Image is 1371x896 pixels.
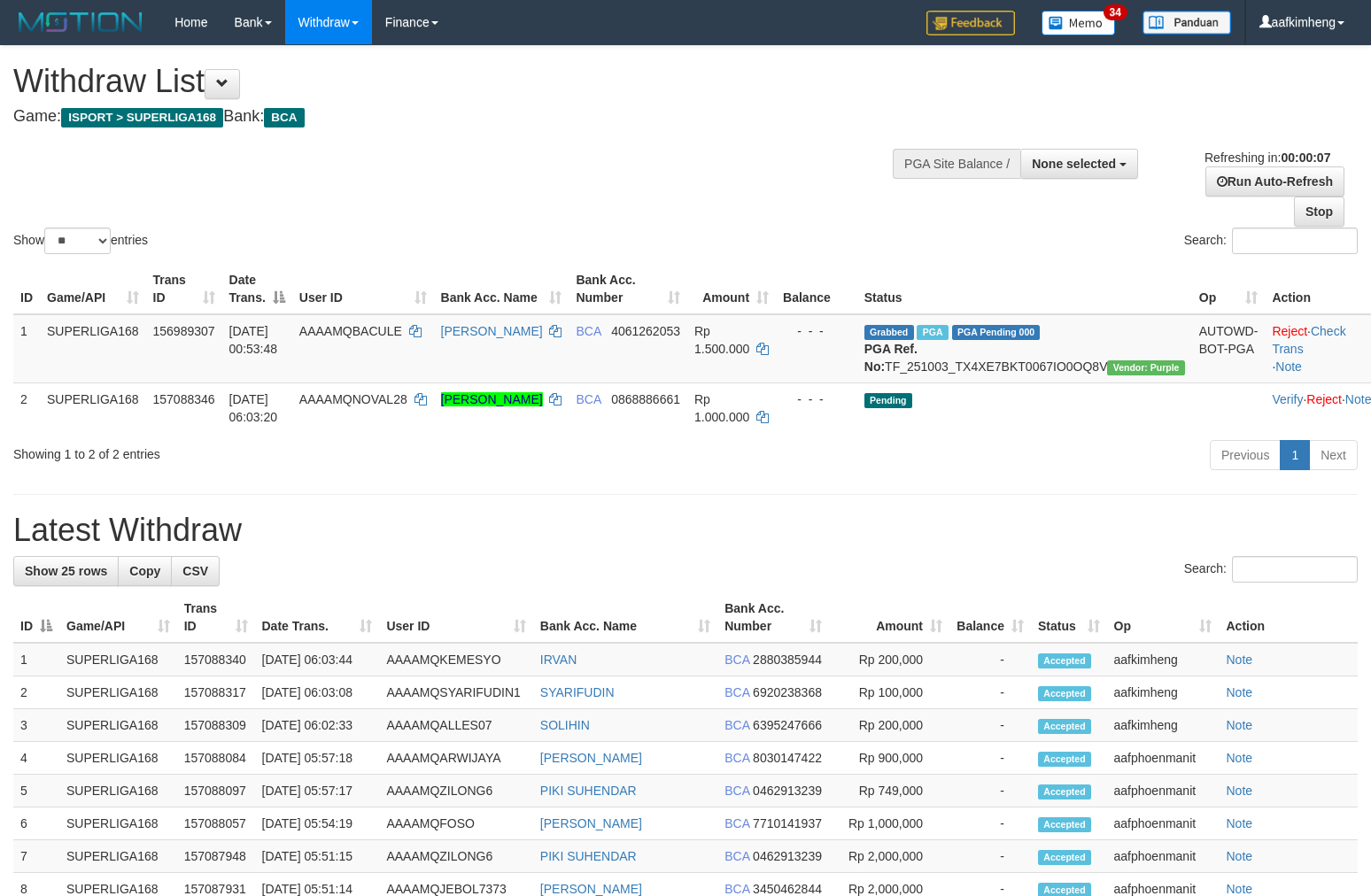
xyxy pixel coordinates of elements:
[949,709,1031,742] td: -
[441,392,543,406] a: [PERSON_NAME]
[255,807,380,840] td: [DATE] 05:54:19
[724,784,749,798] span: BCA
[753,849,822,863] span: Copy 0462913239 to clipboard
[1020,149,1138,179] button: None selected
[1272,392,1303,406] a: Verify
[1107,592,1220,643] th: Op: activate to sort column ascending
[694,324,749,356] span: Rp 1.500.000
[917,325,948,340] span: Marked by aafsoumeymey
[724,882,749,896] span: BCA
[949,592,1031,643] th: Balance: activate to sort column ascending
[129,564,160,578] span: Copy
[1107,807,1220,840] td: aafphoenmanit
[1226,653,1252,667] a: Note
[379,676,532,709] td: AAAAMQSYARIFUDIN1
[13,228,148,254] label: Show entries
[540,751,642,765] a: [PERSON_NAME]
[776,264,857,314] th: Balance
[59,676,177,709] td: SUPERLIGA168
[1226,882,1252,896] a: Note
[379,775,532,807] td: AAAAMQZILONG6
[255,676,380,709] td: [DATE] 06:03:08
[299,324,402,338] span: AAAAMQBACULE
[379,742,532,775] td: AAAAMQARWIJAYA
[13,314,40,383] td: 1
[753,816,822,830] span: Copy 7710141937 to clipboard
[255,709,380,742] td: [DATE] 06:02:33
[1210,440,1281,470] a: Previous
[717,592,829,643] th: Bank Acc. Number: activate to sort column ascending
[13,775,59,807] td: 5
[1219,592,1358,643] th: Action
[177,775,255,807] td: 157088097
[1226,849,1252,863] a: Note
[783,390,850,408] div: - - -
[177,742,255,775] td: 157088084
[753,751,822,765] span: Copy 8030147422 to clipboard
[864,325,914,340] span: Grabbed
[949,676,1031,709] td: -
[13,742,59,775] td: 4
[753,882,822,896] span: Copy 3450462844 to clipboard
[1038,719,1091,734] span: Accepted
[255,840,380,873] td: [DATE] 05:51:15
[13,592,59,643] th: ID: activate to sort column descending
[59,643,177,676] td: SUPERLIGA168
[1232,228,1358,254] input: Search:
[177,676,255,709] td: 157088317
[694,392,749,424] span: Rp 1.000.000
[1281,151,1330,165] strong: 00:00:07
[724,653,749,667] span: BCA
[753,685,822,699] span: Copy 6920238368 to clipboard
[1275,359,1302,374] a: Note
[40,382,146,433] td: SUPERLIGA168
[379,807,532,840] td: AAAAMQFOSO
[1104,4,1127,20] span: 34
[13,807,59,840] td: 6
[724,751,749,765] span: BCA
[829,643,949,676] td: Rp 200,000
[40,264,146,314] th: Game/API: activate to sort column ascending
[569,264,687,314] th: Bank Acc. Number: activate to sort column ascending
[949,742,1031,775] td: -
[540,653,577,667] a: IRVAN
[1038,686,1091,701] span: Accepted
[379,709,532,742] td: AAAAMQALLES07
[13,513,1358,548] h1: Latest Withdraw
[724,685,749,699] span: BCA
[59,742,177,775] td: SUPERLIGA168
[1107,709,1220,742] td: aafkimheng
[783,322,850,340] div: - - -
[540,849,637,863] a: PIKI SUHENDAR
[1038,752,1091,767] span: Accepted
[1205,166,1344,197] a: Run Auto-Refresh
[1204,151,1330,165] span: Refreshing in:
[379,592,532,643] th: User ID: activate to sort column ascending
[299,392,407,406] span: AAAAMQNOVAL28
[1192,314,1266,383] td: AUTOWD-BOT-PGA
[59,592,177,643] th: Game/API: activate to sort column ascending
[864,393,912,408] span: Pending
[153,324,215,338] span: 156989307
[1226,718,1252,732] a: Note
[222,264,292,314] th: Date Trans.: activate to sort column descending
[540,718,590,732] a: SOLIHIN
[753,718,822,732] span: Copy 6395247666 to clipboard
[1031,592,1107,643] th: Status: activate to sort column ascending
[13,264,40,314] th: ID
[13,64,896,99] h1: Withdraw List
[1042,11,1116,35] img: Button%20Memo.svg
[949,840,1031,873] td: -
[611,324,680,338] span: Copy 4061262053 to clipboard
[264,108,304,127] span: BCA
[13,709,59,742] td: 3
[13,108,896,126] h4: Game: Bank:
[182,564,208,578] span: CSV
[1107,840,1220,873] td: aafphoenmanit
[13,382,40,433] td: 2
[857,264,1192,314] th: Status
[829,775,949,807] td: Rp 749,000
[59,840,177,873] td: SUPERLIGA168
[949,775,1031,807] td: -
[177,807,255,840] td: 157088057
